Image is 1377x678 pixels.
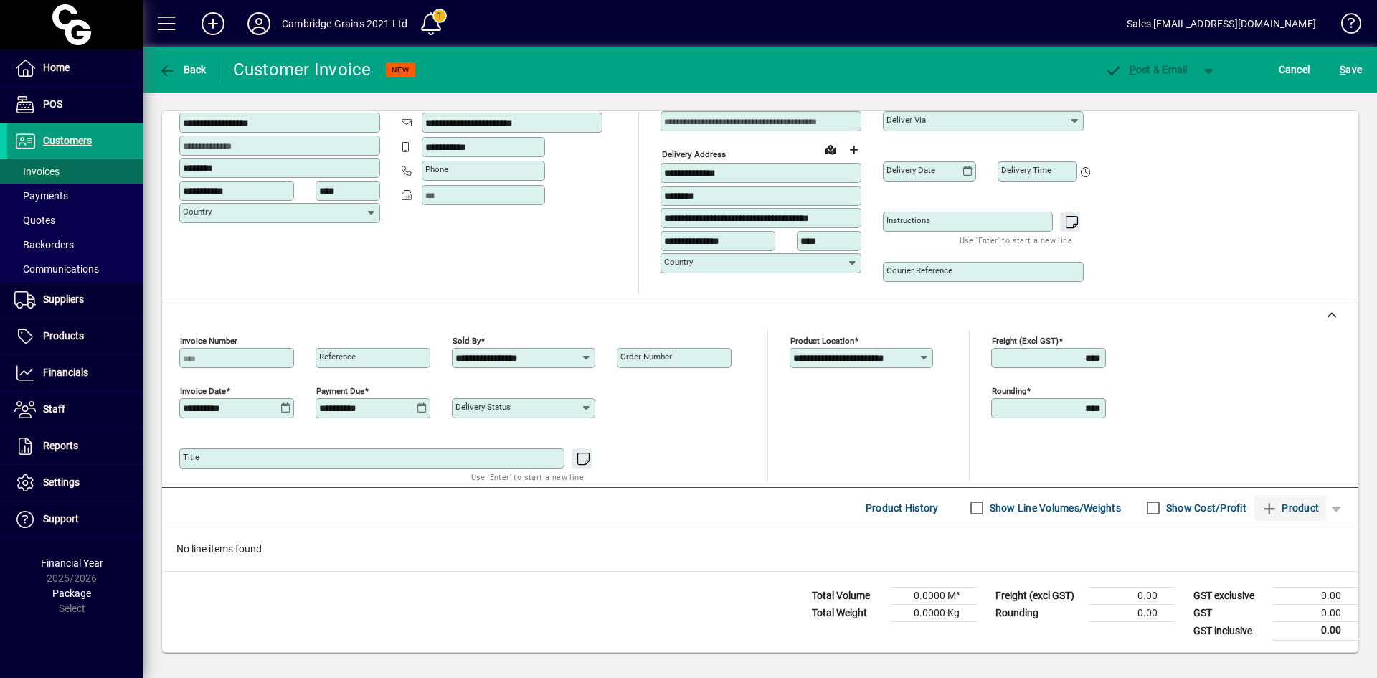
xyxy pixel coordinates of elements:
button: Choose address [842,138,865,161]
span: ave [1340,58,1362,81]
td: Rounding [988,605,1089,622]
a: View on map [819,138,842,161]
span: ost & Email [1104,64,1188,75]
a: Backorders [7,232,143,257]
a: Knowledge Base [1330,3,1359,50]
td: 0.00 [1272,622,1358,640]
span: NEW [392,65,410,75]
td: 0.00 [1089,588,1175,605]
mat-label: Invoice number [180,336,237,346]
label: Show Line Volumes/Weights [987,501,1121,515]
span: Communications [14,263,99,275]
mat-label: Title [183,452,199,462]
button: Product [1254,495,1326,521]
td: Freight (excl GST) [988,588,1089,605]
span: Quotes [14,215,55,226]
span: Customers [43,135,92,146]
mat-label: Reference [319,352,356,362]
span: Invoices [14,166,60,177]
button: Cancel [1275,57,1314,83]
app-page-header-button: Back [143,57,222,83]
button: Profile [236,11,282,37]
button: Post & Email [1097,57,1195,83]
span: Settings [43,476,80,488]
mat-label: Freight (excl GST) [992,336,1059,346]
span: Home [43,62,70,73]
span: Backorders [14,239,74,250]
a: Financials [7,355,143,391]
mat-hint: Use 'Enter' to start a new line [960,232,1072,248]
span: Cancel [1279,58,1310,81]
td: GST exclusive [1186,588,1272,605]
td: 0.00 [1272,605,1358,622]
span: POS [43,98,62,110]
mat-label: Instructions [886,215,930,225]
button: Product History [860,495,945,521]
a: Invoices [7,159,143,184]
a: POS [7,87,143,123]
span: Back [158,64,207,75]
td: 0.0000 Kg [891,605,977,622]
mat-label: Sold by [453,336,481,346]
span: Staff [43,403,65,415]
mat-label: Delivery time [1001,165,1051,175]
a: Suppliers [7,282,143,318]
span: Financials [43,367,88,378]
mat-label: Phone [425,164,448,174]
mat-label: Product location [790,336,854,346]
div: No line items found [162,527,1358,571]
span: Suppliers [43,293,84,305]
mat-label: Country [664,257,693,267]
div: Cambridge Grains 2021 Ltd [282,12,407,35]
button: Save [1336,57,1366,83]
div: Sales [EMAIL_ADDRESS][DOMAIN_NAME] [1127,12,1316,35]
span: Products [43,330,84,342]
label: Show Cost/Profit [1163,501,1246,515]
a: Settings [7,465,143,501]
a: Reports [7,428,143,464]
mat-label: Payment due [316,386,364,396]
mat-label: Order number [620,352,672,362]
div: Customer Invoice [233,58,372,81]
span: S [1340,64,1345,75]
mat-label: Delivery date [886,165,935,175]
td: Total Volume [805,588,891,605]
span: Support [43,513,79,524]
button: Back [155,57,210,83]
span: Product History [866,496,939,519]
span: Reports [43,440,78,451]
td: 0.00 [1272,588,1358,605]
mat-label: Deliver via [886,115,926,125]
a: Payments [7,184,143,208]
a: Home [7,50,143,86]
a: Support [7,502,143,537]
span: Product [1261,496,1319,519]
a: Products [7,319,143,354]
mat-hint: Use 'Enter' to start a new line [471,469,584,485]
mat-label: Invoice date [180,386,226,396]
button: Copy to Delivery address [361,88,384,111]
button: Add [190,11,236,37]
mat-label: Courier Reference [886,265,952,276]
a: Quotes [7,208,143,232]
td: Total Weight [805,605,891,622]
td: GST [1186,605,1272,622]
a: Staff [7,392,143,428]
span: Package [52,588,91,599]
mat-label: Rounding [992,386,1026,396]
span: P [1130,64,1136,75]
td: 0.00 [1089,605,1175,622]
span: Financial Year [41,557,103,569]
td: GST inclusive [1186,622,1272,640]
a: Communications [7,257,143,281]
mat-label: Delivery status [455,402,511,412]
mat-label: Country [183,207,212,217]
td: 0.0000 M³ [891,588,977,605]
span: Payments [14,190,68,202]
